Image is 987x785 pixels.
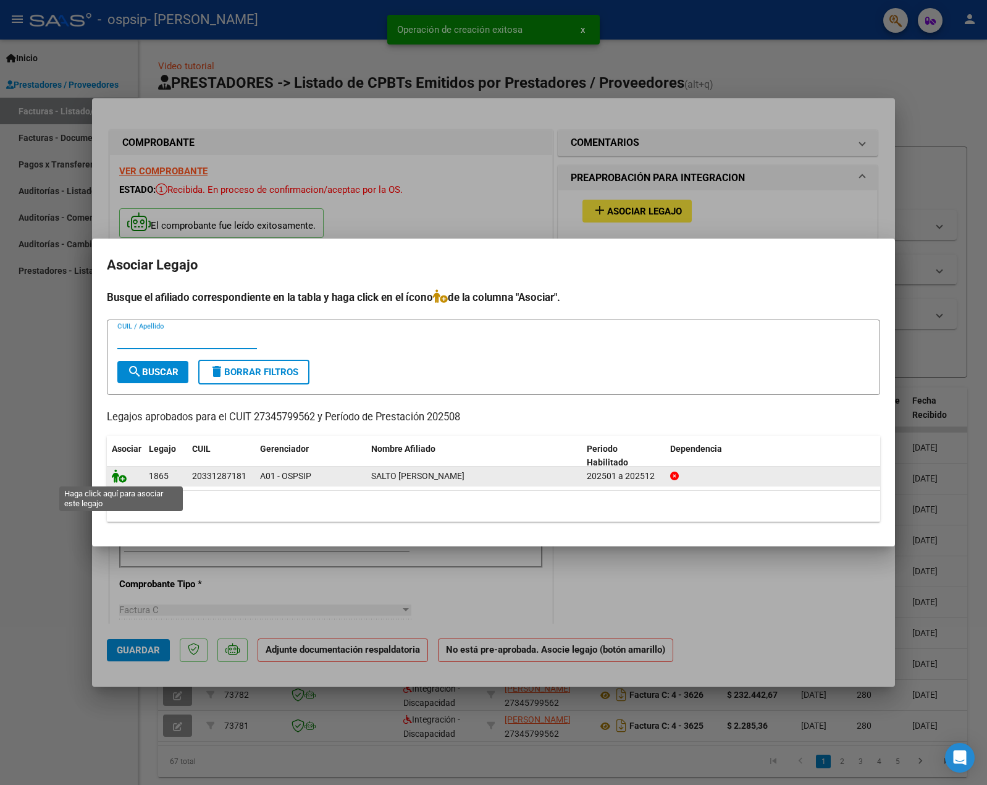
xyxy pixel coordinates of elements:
button: Borrar Filtros [198,360,309,384]
button: Buscar [117,361,188,383]
div: 20331287181 [192,469,246,483]
span: Legajo [149,444,176,454]
datatable-header-cell: Nombre Afiliado [366,436,582,477]
span: 1865 [149,471,169,481]
mat-icon: delete [209,364,224,379]
div: 202501 a 202512 [587,469,660,483]
datatable-header-cell: Asociar [107,436,144,477]
span: SALTO RICARDO JOEL [371,471,464,481]
span: Periodo Habilitado [587,444,628,468]
datatable-header-cell: Periodo Habilitado [582,436,665,477]
datatable-header-cell: CUIL [187,436,255,477]
div: 1 registros [107,491,880,522]
datatable-header-cell: Legajo [144,436,187,477]
span: Nombre Afiliado [371,444,435,454]
mat-icon: search [127,364,142,379]
span: Buscar [127,367,178,378]
span: CUIL [192,444,211,454]
datatable-header-cell: Dependencia [665,436,881,477]
span: Asociar [112,444,141,454]
span: Dependencia [670,444,722,454]
p: Legajos aprobados para el CUIT 27345799562 y Período de Prestación 202508 [107,410,880,425]
h2: Asociar Legajo [107,253,880,277]
h4: Busque el afiliado correspondiente en la tabla y haga click en el ícono de la columna "Asociar". [107,289,880,305]
span: Borrar Filtros [209,367,298,378]
datatable-header-cell: Gerenciador [255,436,366,477]
span: Gerenciador [260,444,309,454]
div: Open Intercom Messenger [945,743,975,773]
span: A01 - OSPSIP [260,471,311,481]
